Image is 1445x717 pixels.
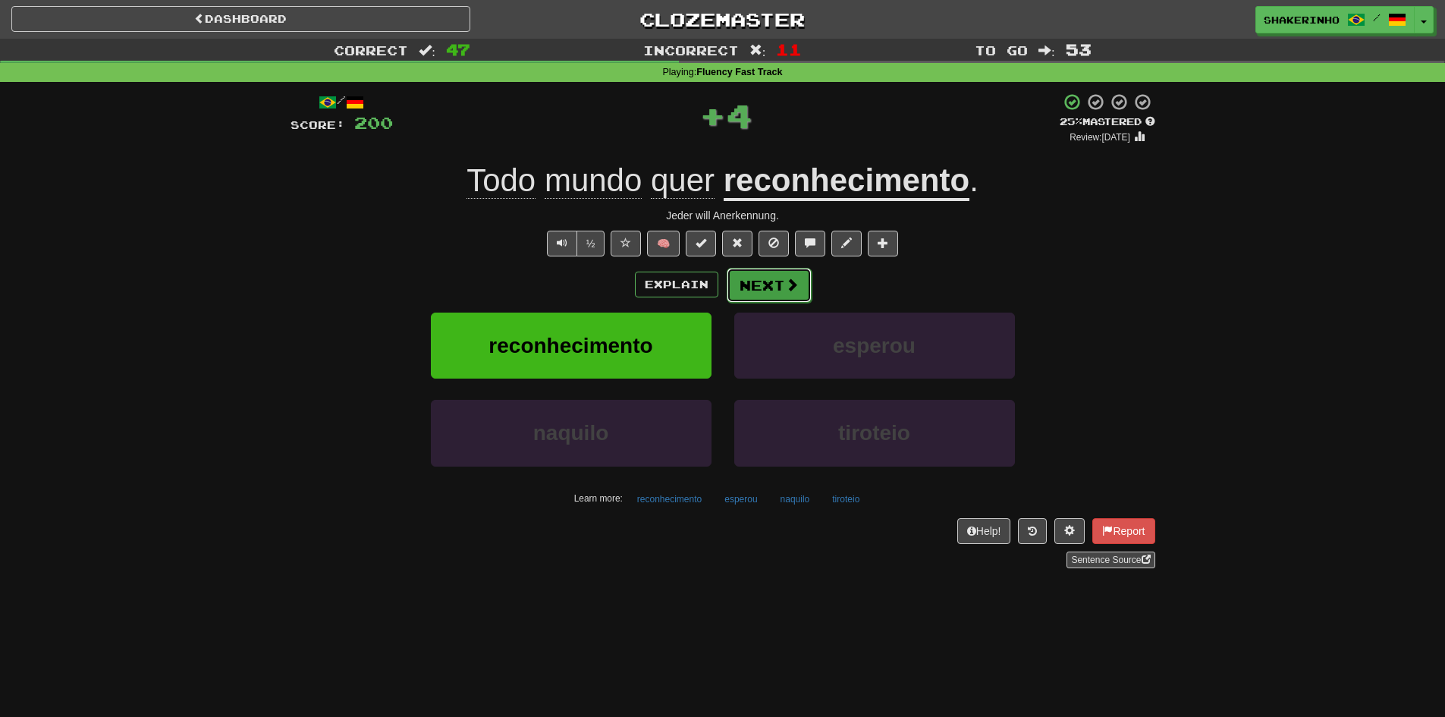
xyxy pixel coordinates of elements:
[629,488,710,511] button: reconhecimento
[419,44,435,57] span: :
[643,42,739,58] span: Incorrect
[1264,13,1340,27] span: shakerinho
[611,231,641,256] button: Favorite sentence (alt+f)
[1070,132,1130,143] small: Review: [DATE]
[1373,12,1381,23] span: /
[726,96,752,134] span: 4
[727,268,812,303] button: Next
[699,93,726,138] span: +
[1092,518,1154,544] button: Report
[431,400,712,466] button: naquilo
[824,488,868,511] button: tiroteio
[291,208,1155,223] div: Jeder will Anerkennung.
[11,6,470,32] a: Dashboard
[969,162,979,198] span: .
[334,42,408,58] span: Correct
[772,488,818,511] button: naquilo
[975,42,1028,58] span: To go
[576,231,605,256] button: ½
[831,231,862,256] button: Edit sentence (alt+d)
[488,334,652,357] span: reconhecimento
[686,231,716,256] button: Set this sentence to 100% Mastered (alt+m)
[533,421,609,445] span: naquilo
[635,272,718,297] button: Explain
[1018,518,1047,544] button: Round history (alt+y)
[1060,115,1082,127] span: 25 %
[716,488,765,511] button: esperou
[1255,6,1415,33] a: shakerinho /
[651,162,715,199] span: quer
[749,44,766,57] span: :
[724,162,969,201] u: reconhecimento
[957,518,1011,544] button: Help!
[493,6,952,33] a: Clozemaster
[776,40,802,58] span: 11
[838,421,910,445] span: tiroteio
[734,313,1015,379] button: esperou
[759,231,789,256] button: Ignore sentence (alt+i)
[647,231,680,256] button: 🧠
[696,67,782,77] strong: Fluency Fast Track
[545,162,642,199] span: mundo
[734,400,1015,466] button: tiroteio
[1038,44,1055,57] span: :
[547,231,577,256] button: Play sentence audio (ctl+space)
[544,231,605,256] div: Text-to-speech controls
[291,118,345,131] span: Score:
[446,40,470,58] span: 47
[291,93,393,112] div: /
[466,162,536,199] span: Todo
[1066,40,1092,58] span: 53
[431,313,712,379] button: reconhecimento
[574,493,623,504] small: Learn more:
[1066,552,1154,568] a: Sentence Source
[354,113,393,132] span: 200
[1060,115,1155,129] div: Mastered
[795,231,825,256] button: Discuss sentence (alt+u)
[868,231,898,256] button: Add to collection (alt+a)
[833,334,916,357] span: esperou
[722,231,752,256] button: Reset to 0% Mastered (alt+r)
